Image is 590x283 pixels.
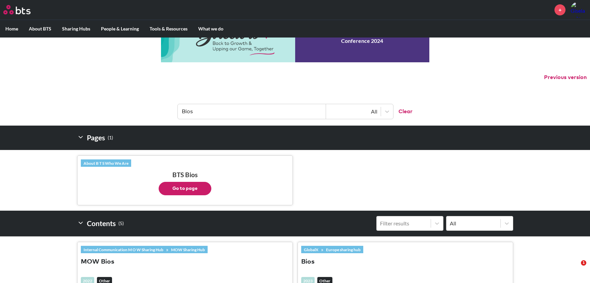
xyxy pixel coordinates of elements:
a: Profile [571,2,587,18]
iframe: Intercom live chat [567,260,583,276]
a: GlobalX [301,246,321,253]
div: » [81,246,208,253]
small: ( 1 ) [108,133,113,142]
img: Gisela Sotomayor [571,2,587,18]
a: Internal Communication M O W Sharing Hub [81,246,166,253]
div: All [450,220,497,227]
label: Sharing Hubs [57,20,96,38]
h2: Contents [77,216,124,231]
button: MOW Bios [81,258,114,267]
a: Europe sharing hub [323,246,363,253]
small: ( 5 ) [118,219,124,228]
label: What we do [193,20,229,38]
h2: Pages [77,131,113,144]
div: Filter results [380,220,427,227]
a: Go home [3,5,43,14]
a: About B T S Who We Are [81,159,131,167]
button: Bios [301,258,315,267]
button: Previous version [544,74,587,81]
button: Go to page [159,182,211,195]
div: » [301,246,363,253]
input: Find contents, pages and demos... [178,104,326,119]
label: About BTS [23,20,57,38]
img: BTS Logo [3,5,31,14]
label: People & Learning [96,20,144,38]
a: + [554,4,566,15]
button: Clear [393,104,413,119]
label: Tools & Resources [144,20,193,38]
span: 1 [581,260,586,266]
h3: BTS Bios [81,171,289,195]
div: All [329,108,377,115]
a: MOW Sharing Hub [168,246,208,253]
